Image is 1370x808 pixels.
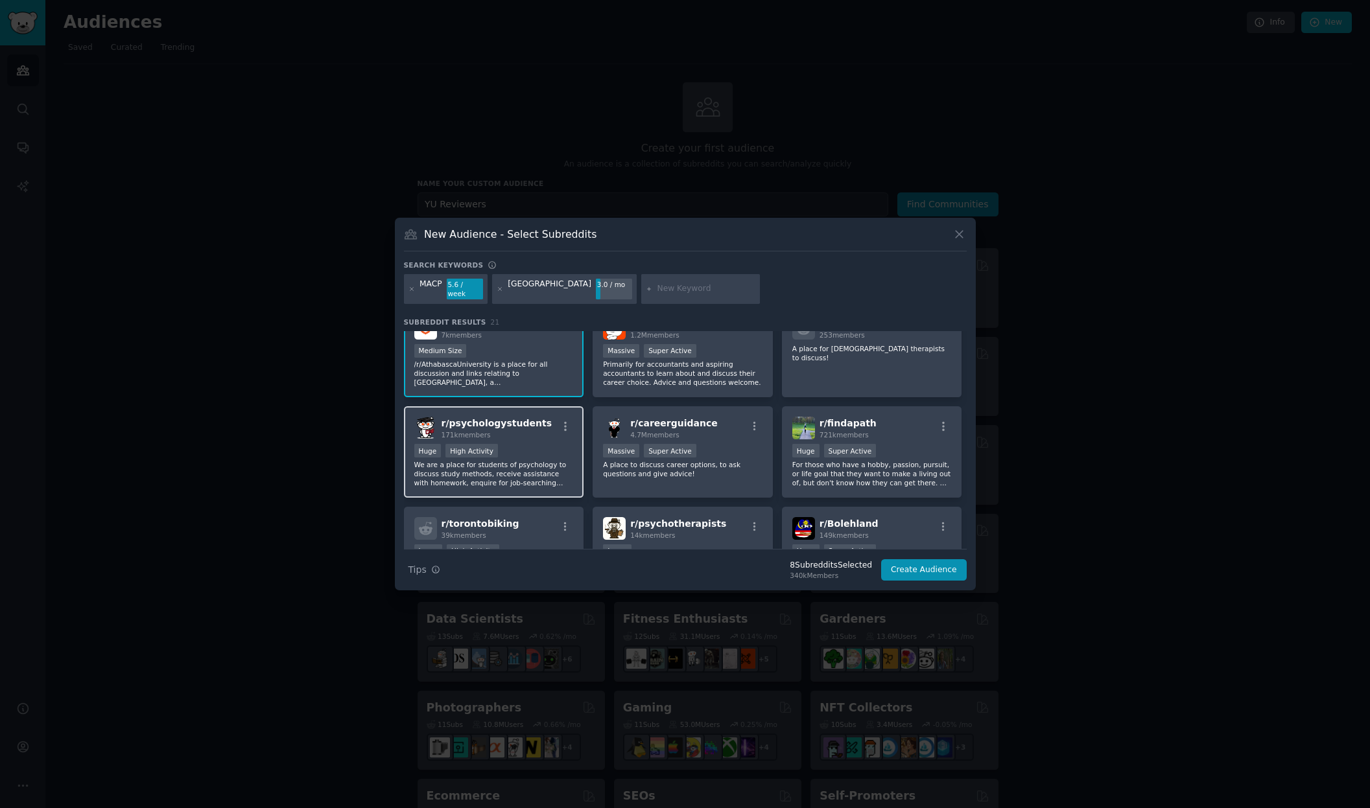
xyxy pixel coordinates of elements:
img: psychotherapists [603,517,626,540]
span: r/ Bolehland [820,518,879,529]
div: MACP [419,279,442,299]
div: Huge [792,444,820,457]
p: A place for [DEMOGRAPHIC_DATA] therapists to discuss! [792,344,952,362]
span: 171k members [442,431,491,439]
div: Massive [603,444,639,457]
div: Large [603,544,632,558]
div: Massive [603,344,639,358]
div: 5.6 / week [447,279,483,299]
div: High Activity [447,544,499,558]
h3: Search keywords [404,260,484,270]
div: Medium Size [414,344,467,358]
span: Subreddit Results [404,317,486,327]
span: 14k members [630,531,675,539]
div: Super Active [644,444,696,457]
span: 4.7M members [630,431,679,439]
span: r/ findapath [820,418,877,428]
span: 721k members [820,431,869,439]
div: Super Active [824,444,877,457]
p: A place to discuss career options, to ask questions and give advice! [603,460,762,478]
span: r/ careerguidance [630,418,718,428]
span: 21 [491,318,500,326]
img: careerguidance [603,417,626,439]
img: psychologystudents [414,417,437,439]
p: For those who have a hobby, passion, pursuit, or life goal that they want to make a living out of... [792,460,952,487]
img: findapath [792,417,815,439]
div: Super Active [644,344,696,358]
div: 3.0 / mo [596,279,632,290]
div: High Activity [445,444,498,457]
span: 39k members [442,531,486,539]
span: 1.2M members [630,331,679,339]
div: Large [414,544,443,558]
button: Create Audience [881,559,967,581]
p: We are a place for students of psychology to discuss study methods, receive assistance with homew... [414,460,574,487]
div: [GEOGRAPHIC_DATA] [508,279,591,299]
span: r/ psychotherapists [630,518,726,529]
button: Tips [404,559,445,581]
div: Super Active [824,544,877,558]
span: r/ torontobiking [442,518,519,529]
div: 340k Members [790,571,872,580]
span: 253 members [820,331,865,339]
div: 8 Subreddit s Selected [790,560,872,571]
h3: New Audience - Select Subreddits [424,227,596,241]
span: r/ psychologystudents [442,418,552,428]
p: /r/AthabascaUniversity is a place for all discussion and links relating to [GEOGRAPHIC_DATA], a [... [414,360,574,387]
span: 7k members [442,331,482,339]
input: New Keyword [657,283,755,295]
p: Primarily for accountants and aspiring accountants to learn about and discuss their career choice... [603,360,762,387]
span: 149k members [820,531,869,539]
span: Tips [408,563,427,577]
div: Huge [792,544,820,558]
img: Bolehland [792,517,815,540]
div: Huge [414,444,442,457]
